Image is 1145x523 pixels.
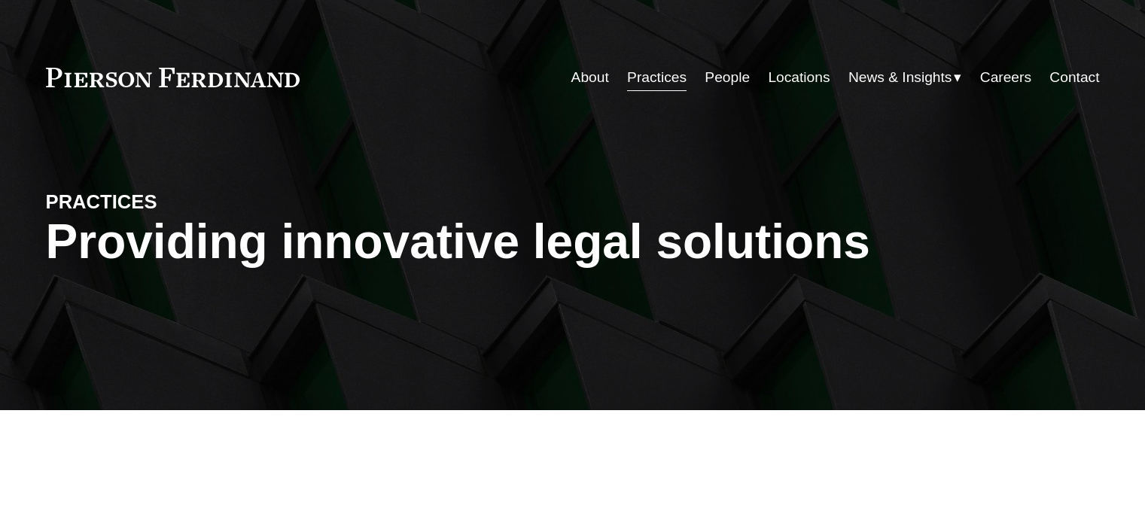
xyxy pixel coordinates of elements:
a: Contact [1049,63,1099,92]
a: About [571,63,609,92]
a: Careers [980,63,1031,92]
h1: Providing innovative legal solutions [46,214,1100,269]
h4: PRACTICES [46,190,309,214]
a: Practices [627,63,687,92]
a: folder dropdown [848,63,962,92]
a: Locations [768,63,830,92]
span: News & Insights [848,65,952,91]
a: People [705,63,750,92]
